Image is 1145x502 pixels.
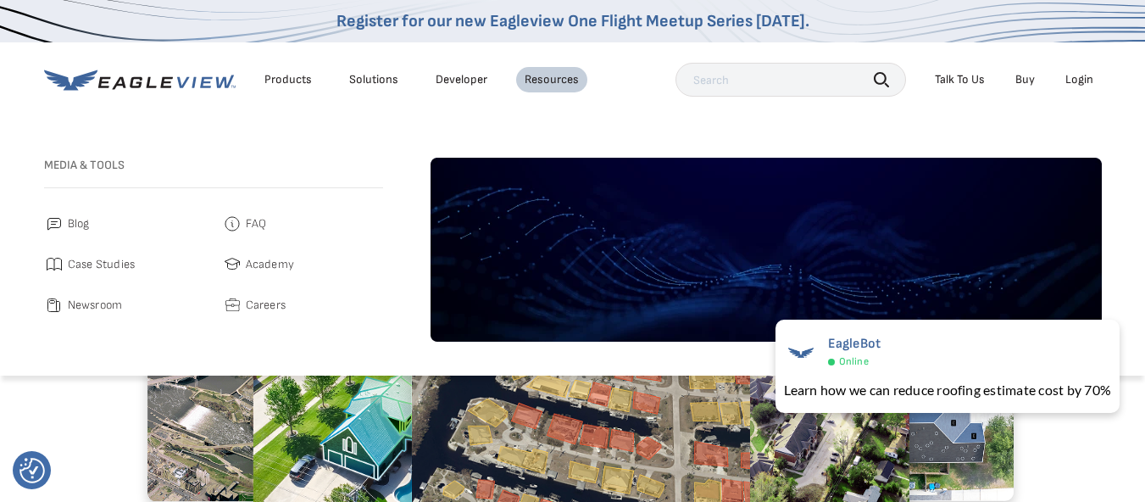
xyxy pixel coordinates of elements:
[349,72,398,87] div: Solutions
[784,380,1111,400] div: Learn how we can reduce roofing estimate cost by 70%
[246,254,295,275] span: Academy
[147,356,368,502] img: 3.2.png
[828,336,881,352] span: EagleBot
[44,158,383,173] h3: Media & Tools
[784,336,818,370] img: EagleBot
[431,158,1102,342] img: default-image.webp
[19,458,45,483] img: Revisit consent button
[246,295,286,315] span: Careers
[44,214,205,234] a: Blog
[675,63,906,97] input: Search
[68,295,123,315] span: Newsroom
[44,295,205,315] a: Newsroom
[264,72,312,87] div: Products
[436,72,487,87] a: Developer
[839,355,869,368] span: Online
[222,254,383,275] a: Academy
[1015,72,1035,87] a: Buy
[68,214,90,234] span: Blog
[525,72,579,87] div: Resources
[19,458,45,483] button: Consent Preferences
[246,214,267,234] span: FAQ
[44,254,64,275] img: case_studies.svg
[44,214,64,234] img: blog.svg
[44,254,205,275] a: Case Studies
[222,295,383,315] a: Careers
[222,254,242,275] img: academy.svg
[336,11,809,31] a: Register for our new Eagleview One Flight Meetup Series [DATE].
[935,72,985,87] div: Talk To Us
[222,295,242,315] img: careers.svg
[1065,72,1093,87] div: Login
[222,214,242,234] img: faq.svg
[222,214,383,234] a: FAQ
[44,295,64,315] img: newsroom.svg
[793,356,1014,502] img: 2.2.png
[68,254,136,275] span: Case Studies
